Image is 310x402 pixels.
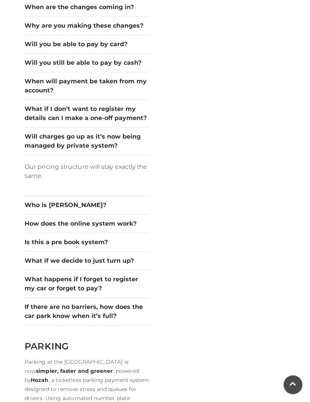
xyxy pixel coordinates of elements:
[25,275,149,293] button: What happens if I forget to register my car or forget to pay?
[25,303,149,321] button: If there are no barriers, how does the car park know when it’s full?
[25,59,149,68] button: Will you still be able to pay by cash?
[25,22,149,31] button: Why are you making these changes?
[25,341,149,352] h2: PARKING
[25,105,149,123] button: What if I don’t want to register my details can I make a one-off payment?
[25,132,149,151] button: Will charges go up as it’s now being managed by private system?
[25,201,149,210] button: Who is [PERSON_NAME]?
[25,163,149,181] p: Our pricing structure will stay exactly the same.
[36,368,113,375] strong: simpler, faster and greener
[25,257,149,266] button: What if we decide to just turn up?
[25,40,149,49] button: Will you be able to pay by card?
[25,3,149,12] button: When are the changes coming in?
[31,377,48,384] strong: Hozah
[25,220,149,229] button: How does the online system work?
[25,238,149,247] button: Is this a pre book system?
[25,77,149,95] button: When will payment be taken from my account?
